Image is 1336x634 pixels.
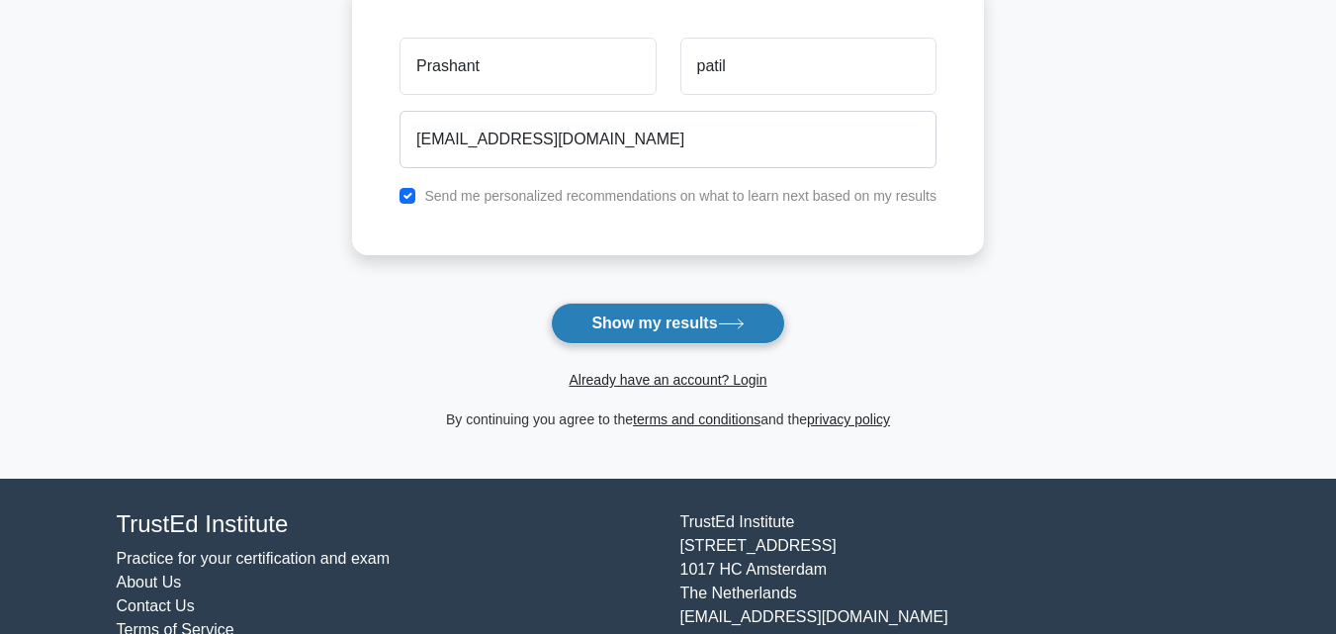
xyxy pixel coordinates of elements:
[569,372,766,388] a: Already have an account? Login
[400,111,936,168] input: Email
[117,550,391,567] a: Practice for your certification and exam
[424,188,936,204] label: Send me personalized recommendations on what to learn next based on my results
[117,510,657,539] h4: TrustEd Institute
[551,303,784,344] button: Show my results
[807,411,890,427] a: privacy policy
[117,574,182,590] a: About Us
[680,38,936,95] input: Last name
[340,408,996,431] div: By continuing you agree to the and the
[117,597,195,614] a: Contact Us
[400,38,656,95] input: First name
[633,411,760,427] a: terms and conditions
